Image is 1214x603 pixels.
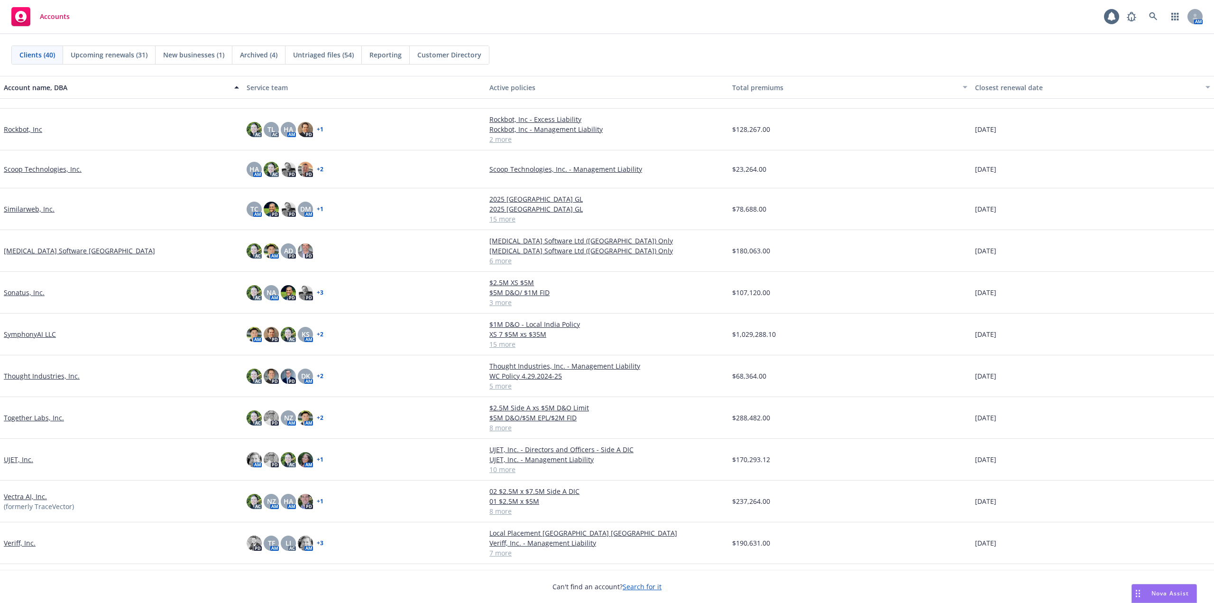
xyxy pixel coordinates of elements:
a: Search for it [623,582,662,591]
a: Sonatus, Inc. [4,288,45,297]
a: WC Policy 4.29.2024-25 [489,371,725,381]
img: photo [281,202,296,217]
div: Closest renewal date [975,83,1200,93]
img: photo [281,162,296,177]
button: Total premiums [728,76,971,99]
a: UJET, Inc. [4,455,33,464]
span: LI [285,538,291,548]
a: 8 more [489,506,725,516]
span: [DATE] [975,371,996,381]
span: KS [302,329,310,339]
div: Service team [247,83,482,93]
span: TC [250,204,258,214]
a: + 2 [317,415,323,421]
span: Customer Directory [417,50,481,60]
span: Can't find an account? [552,582,662,592]
a: [MEDICAL_DATA] Software Ltd ([GEOGRAPHIC_DATA]) Only [489,236,725,246]
span: $68,364.00 [732,371,766,381]
span: [DATE] [975,164,996,174]
button: Closest renewal date [971,76,1214,99]
a: [MEDICAL_DATA] Software Ltd ([GEOGRAPHIC_DATA]) Only [489,246,725,256]
span: Untriaged files (54) [293,50,354,60]
img: photo [247,243,262,259]
span: Archived (4) [240,50,277,60]
a: SymphonyAI LLC [4,329,56,339]
img: photo [281,369,296,384]
img: photo [264,162,279,177]
a: Accounts [8,3,74,30]
a: + 1 [317,499,323,504]
span: $107,120.00 [732,288,770,297]
a: + 2 [317,373,323,379]
span: [DATE] [975,124,996,134]
span: [DATE] [975,329,996,339]
span: [DATE] [975,538,996,548]
span: $170,293.12 [732,455,770,464]
img: photo [264,452,279,467]
span: NA [267,288,276,297]
img: photo [247,452,262,467]
img: photo [264,327,279,342]
span: AD [284,246,293,256]
img: photo [281,327,296,342]
span: $288,482.00 [732,413,770,423]
a: Switch app [1166,7,1185,26]
a: Local Placement [GEOGRAPHIC_DATA] [GEOGRAPHIC_DATA] [489,528,725,538]
a: UJET, Inc. - Directors and Officers - Side A DIC [489,445,725,455]
span: DM [300,204,311,214]
a: Search [1144,7,1163,26]
img: photo [298,162,313,177]
a: XS 7 $5M xs $35M [489,329,725,339]
span: [DATE] [975,288,996,297]
span: [DATE] [975,246,996,256]
a: + 3 [317,540,323,546]
a: Rockbot, Inc - Excess Liability [489,114,725,124]
span: NZ [267,496,276,506]
img: photo [264,243,279,259]
a: Veriff, Inc. [4,538,36,548]
span: NZ [284,413,293,423]
span: DK [301,371,310,381]
span: $237,264.00 [732,496,770,506]
a: Report a Bug [1122,7,1141,26]
span: [DATE] [975,455,996,464]
img: photo [298,243,313,259]
a: + 1 [317,127,323,132]
a: Veriff, Inc. - Management Liability [489,538,725,548]
img: photo [298,452,313,467]
img: photo [264,369,279,384]
span: $23,264.00 [732,164,766,174]
img: photo [298,122,313,137]
span: $190,631.00 [732,538,770,548]
span: HA [284,496,293,506]
span: Nova Assist [1151,589,1189,597]
a: UJET, Inc. - Management Liability [489,455,725,464]
a: $5M D&O/$5M EPL/$2M FID [489,413,725,423]
span: TL [267,124,275,134]
img: photo [281,452,296,467]
img: photo [247,536,262,551]
span: [DATE] [975,413,996,423]
button: Service team [243,76,486,99]
span: [DATE] [975,496,996,506]
a: 15 more [489,339,725,349]
span: [DATE] [975,204,996,214]
div: Drag to move [1132,584,1144,603]
img: photo [247,410,262,426]
img: photo [298,494,313,509]
a: Vectra AI, Inc. [4,492,47,501]
a: $2.5M XS $5M [489,278,725,288]
a: $2.5M Side A xs $5M D&O Limit [489,403,725,413]
img: photo [247,122,262,137]
a: 3 more [489,297,725,307]
img: photo [281,285,296,300]
a: Thought Industries, Inc. [4,371,80,381]
span: Reporting [369,50,402,60]
span: (formerly TraceVector) [4,501,74,511]
a: 2 more [489,134,725,144]
a: + 1 [317,457,323,463]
